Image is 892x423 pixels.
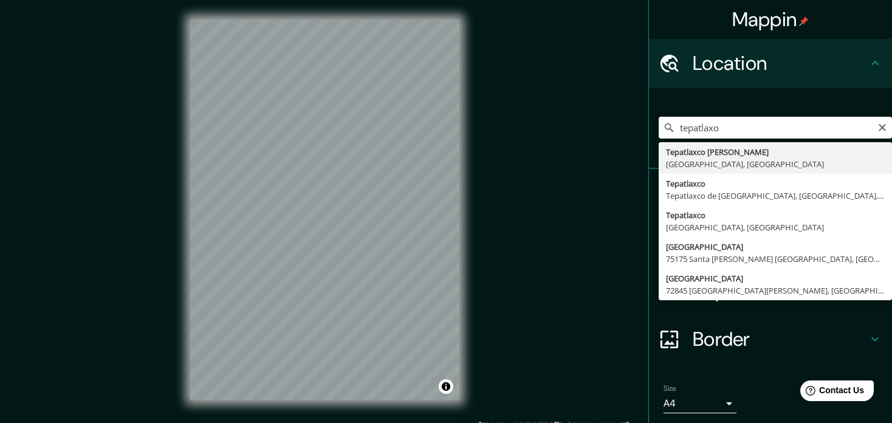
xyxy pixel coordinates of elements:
[649,39,892,88] div: Location
[439,379,453,394] button: Toggle attribution
[666,209,885,221] div: Tepatlaxco
[664,383,676,394] label: Size
[799,16,809,26] img: pin-icon.png
[784,376,879,410] iframe: Help widget launcher
[666,272,885,284] div: [GEOGRAPHIC_DATA]
[693,51,868,75] h4: Location
[666,158,885,170] div: [GEOGRAPHIC_DATA], [GEOGRAPHIC_DATA]
[666,253,885,265] div: 75175 Santa [PERSON_NAME] [GEOGRAPHIC_DATA], [GEOGRAPHIC_DATA], [GEOGRAPHIC_DATA]
[664,394,736,413] div: A4
[877,121,887,132] button: Clear
[666,221,885,233] div: [GEOGRAPHIC_DATA], [GEOGRAPHIC_DATA]
[732,7,809,32] h4: Mappin
[666,190,885,202] div: Tepatlaxco de [GEOGRAPHIC_DATA], [GEOGRAPHIC_DATA], [GEOGRAPHIC_DATA]
[649,218,892,266] div: Style
[693,278,868,303] h4: Layout
[659,117,892,139] input: Pick your city or area
[649,169,892,218] div: Pins
[666,146,885,158] div: Tepatlaxco [PERSON_NAME]
[190,19,459,400] canvas: Map
[666,241,885,253] div: [GEOGRAPHIC_DATA]
[693,327,868,351] h4: Border
[666,177,885,190] div: Tepatlaxco
[666,284,885,297] div: 72845 [GEOGRAPHIC_DATA][PERSON_NAME], [GEOGRAPHIC_DATA], [GEOGRAPHIC_DATA]
[649,315,892,363] div: Border
[649,266,892,315] div: Layout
